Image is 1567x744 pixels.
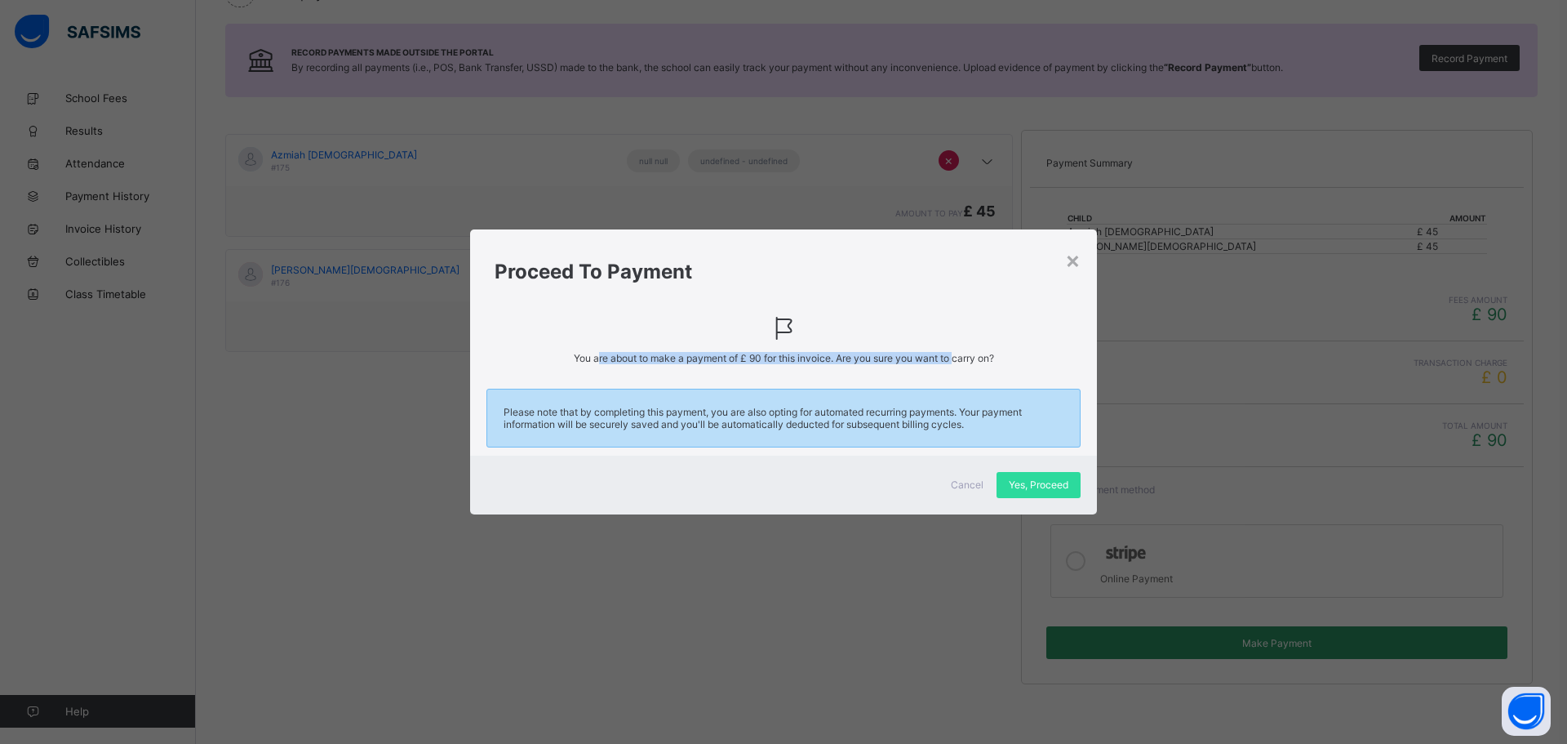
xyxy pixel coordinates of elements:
[1009,479,1068,491] span: Yes, Proceed
[1065,246,1081,274] div: ×
[951,479,983,491] span: Cancel
[504,406,1063,430] span: Please note that by completing this payment, you are also opting for automated recurring payments...
[495,260,1072,283] h1: Proceed To Payment
[740,352,761,364] span: £ 90
[1502,687,1551,736] button: Open asap
[495,352,1072,364] span: You are about to make a payment of for this invoice. Are you sure you want to carry on?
